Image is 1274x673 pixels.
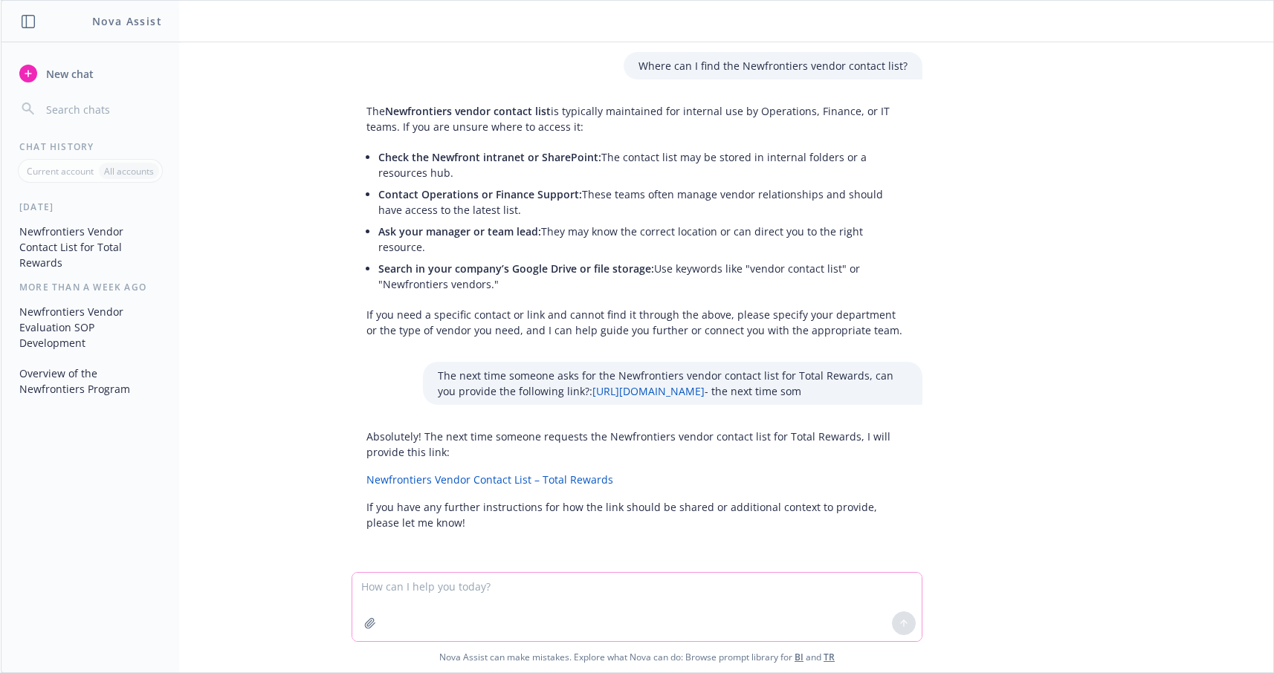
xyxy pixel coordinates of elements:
[378,261,654,276] span: Search in your company’s Google Drive or file storage:
[13,299,167,355] button: Newfrontiers Vendor Evaluation SOP Development
[13,361,167,401] button: Overview of the Newfrontiers Program
[378,150,601,164] span: Check the Newfront intranet or SharePoint:
[1,201,179,213] div: [DATE]
[27,165,94,178] p: Current account
[13,60,167,87] button: New chat
[378,221,908,258] li: They may know the correct location or can direct you to the right resource.
[1,140,179,153] div: Chat History
[92,13,162,29] h1: Nova Assist
[13,219,167,275] button: Newfrontiers Vendor Contact List for Total Rewards
[592,384,705,398] a: [URL][DOMAIN_NAME]
[378,258,908,295] li: Use keywords like "vendor contact list" or "Newfrontiers vendors."
[43,99,161,120] input: Search chats
[795,651,803,663] a: BI
[378,187,582,201] span: Contact Operations or Finance Support:
[366,307,908,338] p: If you need a specific contact or link and cannot find it through the above, please specify your ...
[7,642,1267,672] span: Nova Assist can make mistakes. Explore what Nova can do: Browse prompt library for and
[824,651,835,663] a: TR
[378,224,541,238] span: Ask your manager or team lead:
[366,103,908,134] p: The is typically maintained for internal use by Operations, Finance, or IT teams. If you are unsu...
[385,104,551,118] span: Newfrontiers vendor contact list
[43,66,94,82] span: New chat
[638,58,908,74] p: Where can I find the Newfrontiers vendor contact list?
[366,472,613,487] a: Newfrontiers Vendor Contact List – Total Rewards
[1,281,179,293] div: More than a week ago
[104,165,154,178] p: All accounts
[366,429,908,460] p: Absolutely! The next time someone requests the Newfrontiers vendor contact list for Total Rewards...
[438,368,908,399] p: The next time someone asks for the Newfrontiers vendor contact list for Total Rewards, can you pr...
[366,499,908,530] p: If you have any further instructions for how the link should be shared or additional context to p...
[378,146,908,183] li: The contact list may be stored in internal folders or a resources hub.
[378,183,908,221] li: These teams often manage vendor relationships and should have access to the latest list.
